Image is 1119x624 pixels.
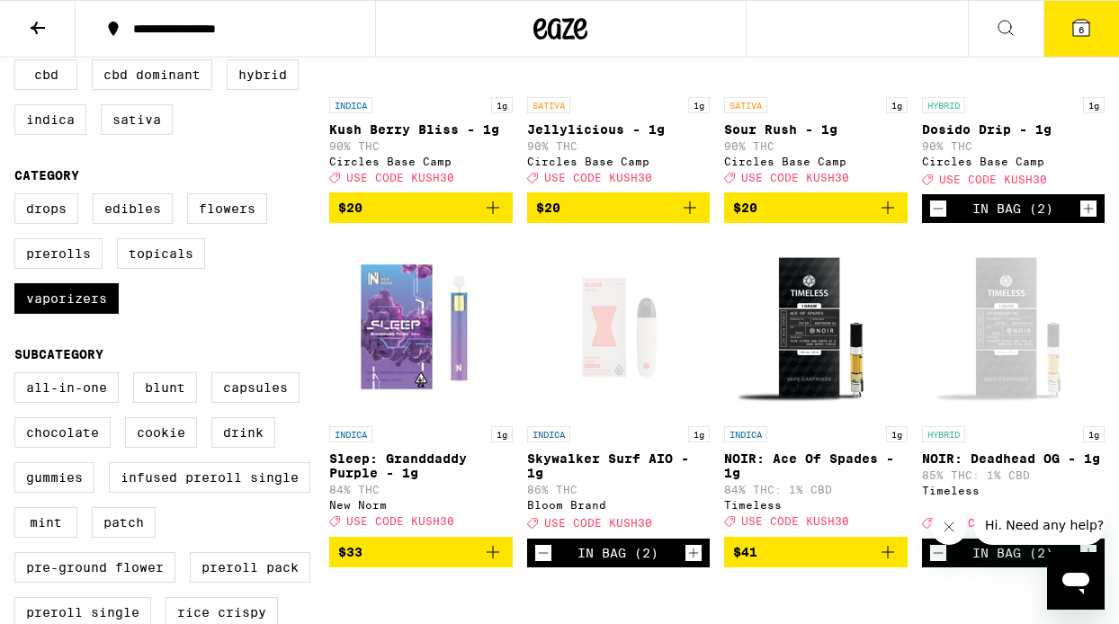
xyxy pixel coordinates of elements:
[491,426,513,442] p: 1g
[688,97,710,113] p: 1g
[329,484,513,495] p: 84% THC
[972,201,1053,216] div: In Bag (2)
[922,237,1106,538] a: Open page for NOIR: Deadhead OG - 1g from Timeless
[14,238,103,269] label: Prerolls
[14,168,79,183] legend: Category
[724,426,767,442] p: INDICA
[125,417,197,448] label: Cookie
[972,546,1053,560] div: In Bag (2)
[741,516,849,528] span: USE CODE KUSH30
[329,97,372,113] p: INDICA
[724,156,908,167] div: Circles Base Camp
[329,122,513,137] p: Kush Berry Bliss - 1g
[922,485,1106,496] div: Timeless
[187,193,267,224] label: Flowers
[1043,1,1119,57] button: 6
[338,545,363,559] span: $33
[922,426,965,442] p: HYBRID
[724,192,908,223] button: Add to bag
[741,172,849,183] span: USE CODE KUSH30
[922,97,965,113] p: HYBRID
[1083,426,1105,442] p: 1g
[346,516,454,528] span: USE CODE KUSH30
[931,509,967,545] iframe: Close message
[14,104,86,135] label: Indica
[527,499,711,511] div: Bloom Brand
[886,97,908,113] p: 1g
[14,347,103,361] legend: Subcategory
[527,426,570,442] p: INDICA
[974,505,1105,545] iframe: Message from company
[922,451,1106,466] p: NOIR: Deadhead OG - 1g
[92,59,212,90] label: CBD Dominant
[1079,24,1084,35] span: 6
[724,484,908,495] p: 84% THC: 1% CBD
[922,156,1106,167] div: Circles Base Camp
[329,426,372,442] p: INDICA
[929,544,947,562] button: Decrement
[329,156,513,167] div: Circles Base Camp
[117,238,205,269] label: Topicals
[534,544,552,562] button: Decrement
[211,372,300,403] label: Capsules
[329,192,513,223] button: Add to bag
[338,201,363,215] span: $20
[14,372,119,403] label: All-In-One
[733,201,757,215] span: $20
[211,417,275,448] label: Drink
[329,451,513,480] p: Sleep: Granddaddy Purple - 1g
[14,462,94,493] label: Gummies
[527,484,711,495] p: 86% THC
[544,518,652,530] span: USE CODE KUSH30
[329,140,513,152] p: 90% THC
[724,237,908,536] a: Open page for NOIR: Ace Of Spades - 1g from Timeless
[93,193,173,224] label: Edibles
[527,451,711,480] p: Skywalker Surf AIO - 1g
[688,426,710,442] p: 1g
[536,201,560,215] span: $20
[346,172,454,183] span: USE CODE KUSH30
[724,537,908,567] button: Add to bag
[133,372,197,403] label: Blunt
[724,451,908,480] p: NOIR: Ace Of Spades - 1g
[1047,552,1105,610] iframe: Button to launch messaging window
[527,237,711,538] a: Open page for Skywalker Surf AIO - 1g from Bloom Brand
[227,59,299,90] label: Hybrid
[491,97,513,113] p: 1g
[939,174,1047,185] span: USE CODE KUSH30
[886,426,908,442] p: 1g
[109,462,310,493] label: Infused Preroll Single
[724,140,908,152] p: 90% THC
[92,507,156,538] label: Patch
[577,546,658,560] div: In Bag (2)
[544,172,652,183] span: USE CODE KUSH30
[190,552,310,583] label: Preroll Pack
[685,544,703,562] button: Increment
[14,417,111,448] label: Chocolate
[922,140,1106,152] p: 90% THC
[929,200,947,218] button: Decrement
[527,122,711,137] p: Jellylicious - 1g
[724,499,908,511] div: Timeless
[724,122,908,137] p: Sour Rush - 1g
[1079,200,1097,218] button: Increment
[14,59,77,90] label: CBD
[922,122,1106,137] p: Dosido Drip - 1g
[14,283,119,314] label: Vaporizers
[527,140,711,152] p: 90% THC
[922,469,1106,481] p: 85% THC: 1% CBD
[14,193,78,224] label: Drops
[527,192,711,223] button: Add to bag
[726,237,906,417] img: Timeless - NOIR: Ace Of Spades - 1g
[527,156,711,167] div: Circles Base Camp
[329,537,513,567] button: Add to bag
[329,237,513,536] a: Open page for Sleep: Granddaddy Purple - 1g from New Norm
[1083,97,1105,113] p: 1g
[733,545,757,559] span: $41
[527,97,570,113] p: SATIVA
[14,552,175,583] label: Pre-ground Flower
[14,507,77,538] label: Mint
[329,499,513,511] div: New Norm
[331,237,511,417] img: New Norm - Sleep: Granddaddy Purple - 1g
